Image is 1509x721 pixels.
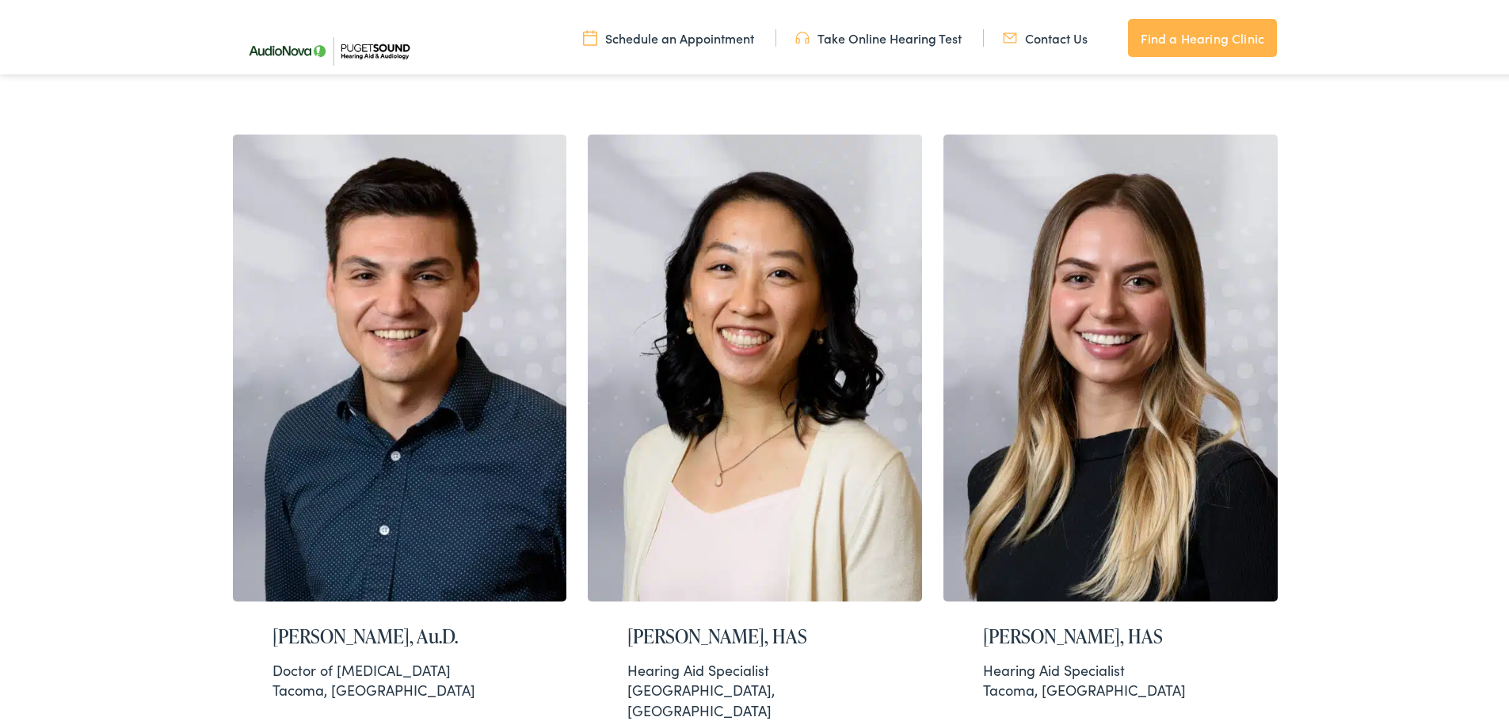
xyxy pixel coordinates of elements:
[983,657,1238,677] div: Hearing Aid Specialist
[943,131,1278,598] img: Lauren Swanson, Hearing Aid Specialist at Puget Sound Hearing in Tacoma, WA.
[583,26,597,44] img: utility icon
[983,657,1238,696] div: Tacoma, [GEOGRAPHIC_DATA]
[588,131,922,598] img: Kerry Lam at Puget Sound Hearing Aid & Audiology in Bellevue, WA.
[627,622,882,645] h2: [PERSON_NAME], HAS
[1003,26,1088,44] a: Contact Us
[627,657,882,677] div: Hearing Aid Specialist
[1128,16,1277,54] a: Find a Hearing Clinic
[983,622,1238,645] h2: [PERSON_NAME], HAS
[272,657,528,677] div: Doctor of [MEDICAL_DATA]
[272,657,528,696] div: Tacoma, [GEOGRAPHIC_DATA]
[795,26,810,44] img: utility icon
[1003,26,1017,44] img: utility icon
[272,622,528,645] h2: [PERSON_NAME], Au.D.
[627,657,882,717] div: [GEOGRAPHIC_DATA], [GEOGRAPHIC_DATA]
[795,26,962,44] a: Take Online Hearing Test
[583,26,754,44] a: Schedule an Appointment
